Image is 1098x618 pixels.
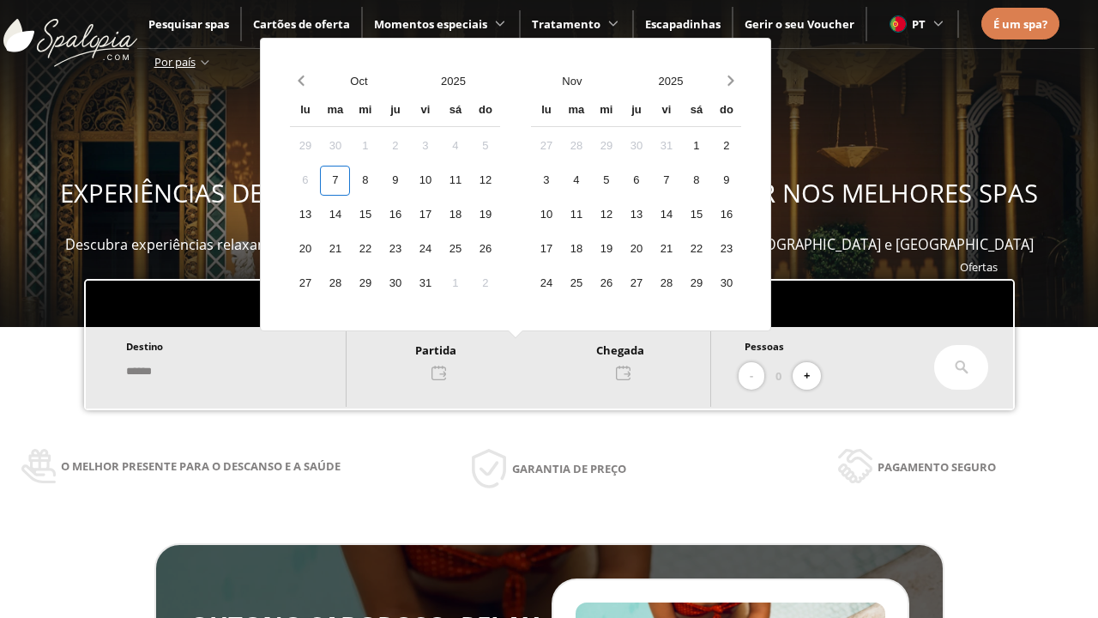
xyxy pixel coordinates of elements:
div: 1 [440,269,470,299]
div: 14 [651,200,681,230]
span: EXPERIÊNCIAS DE BEM-ESTAR PARA OFERECER E APROVEITAR NOS MELHORES SPAS [60,176,1038,210]
div: 27 [290,269,320,299]
a: É um spa? [993,15,1047,33]
button: + [793,362,821,391]
div: sá [440,96,470,126]
div: 26 [470,234,500,264]
div: Calendar wrapper [531,96,741,299]
div: 10 [410,166,440,196]
div: Calendar days [531,131,741,299]
div: 29 [290,131,320,161]
div: 30 [621,131,651,161]
div: 5 [470,131,500,161]
div: 12 [470,166,500,196]
div: vi [410,96,440,126]
div: 8 [350,166,380,196]
div: Calendar wrapper [290,96,500,299]
button: Previous month [290,66,311,96]
div: 25 [561,269,591,299]
button: Open years overlay [621,66,720,96]
div: 15 [350,200,380,230]
div: 30 [711,269,741,299]
button: Open years overlay [406,66,500,96]
div: 4 [561,166,591,196]
img: ImgLogoSpalopia.BvClDcEz.svg [3,2,137,67]
div: 24 [410,234,440,264]
div: 16 [711,200,741,230]
div: vi [651,96,681,126]
div: 2 [380,131,410,161]
div: ma [561,96,591,126]
span: Cartões de oferta [253,16,350,32]
div: 24 [531,269,561,299]
div: 18 [561,234,591,264]
span: Descubra experiências relaxantes, desfrute e ofereça momentos de bem-estar em mais de 400 spas em... [65,235,1034,254]
div: 17 [531,234,561,264]
span: Destino [126,340,163,353]
div: 15 [681,200,711,230]
div: 7 [651,166,681,196]
div: 30 [380,269,410,299]
div: ju [621,96,651,126]
div: 31 [410,269,440,299]
span: Garantia de preço [512,459,626,478]
div: 16 [380,200,410,230]
div: 21 [320,234,350,264]
span: Pagamento seguro [878,457,996,476]
button: - [739,362,764,391]
div: 26 [591,269,621,299]
div: 18 [440,200,470,230]
div: lu [290,96,320,126]
div: 30 [320,131,350,161]
div: 28 [651,269,681,299]
div: 12 [591,200,621,230]
span: O melhor presente para o descanso e a saúde [61,457,341,476]
div: 2 [470,269,500,299]
div: 8 [681,166,711,196]
div: 10 [531,200,561,230]
div: 20 [290,234,320,264]
div: sá [681,96,711,126]
div: 28 [561,131,591,161]
div: 22 [681,234,711,264]
div: 23 [711,234,741,264]
div: 14 [320,200,350,230]
a: Ofertas [960,259,998,275]
div: 23 [380,234,410,264]
div: ju [380,96,410,126]
div: 25 [440,234,470,264]
div: mi [350,96,380,126]
div: 11 [561,200,591,230]
div: 4 [440,131,470,161]
button: Next month [720,66,741,96]
div: 17 [410,200,440,230]
div: 28 [320,269,350,299]
div: do [470,96,500,126]
div: 21 [651,234,681,264]
div: 2 [711,131,741,161]
div: 6 [621,166,651,196]
div: 9 [711,166,741,196]
div: 7 [320,166,350,196]
div: Calendar days [290,131,500,299]
span: Gerir o seu Voucher [745,16,854,32]
div: mi [591,96,621,126]
div: lu [531,96,561,126]
button: Open months overlay [522,66,621,96]
div: 3 [410,131,440,161]
div: 1 [681,131,711,161]
div: 13 [290,200,320,230]
div: 5 [591,166,621,196]
div: 29 [591,131,621,161]
a: Escapadinhas [645,16,721,32]
a: Pesquisar spas [148,16,229,32]
div: 1 [350,131,380,161]
span: 0 [775,367,781,385]
span: Por país [154,54,196,70]
div: 29 [681,269,711,299]
div: do [711,96,741,126]
div: 13 [621,200,651,230]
